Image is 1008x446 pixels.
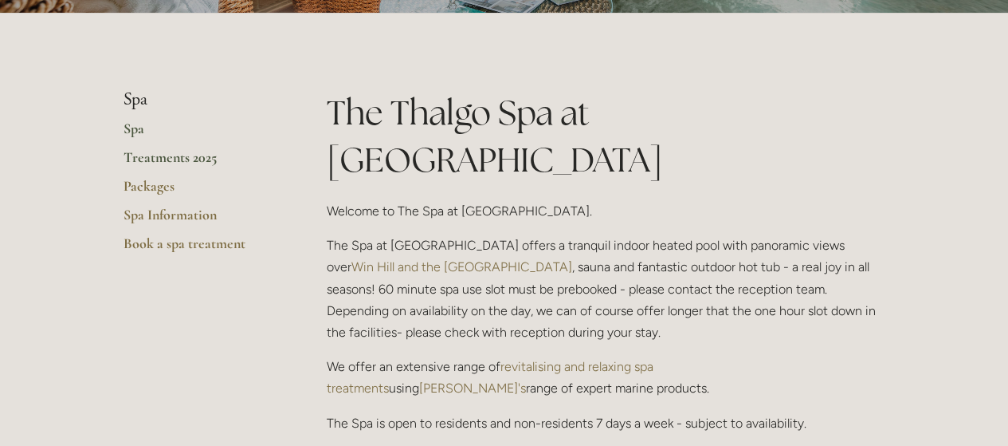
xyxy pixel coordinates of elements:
[327,412,885,434] p: The Spa is open to residents and non-residents 7 days a week - subject to availability.
[327,356,885,399] p: We offer an extensive range of using range of expert marine products.
[327,235,885,343] p: The Spa at [GEOGRAPHIC_DATA] offers a tranquil indoor heated pool with panoramic views over , sau...
[419,381,526,396] a: [PERSON_NAME]'s
[327,200,885,222] p: Welcome to The Spa at [GEOGRAPHIC_DATA].
[351,259,572,274] a: Win Hill and the [GEOGRAPHIC_DATA]
[327,89,885,184] h1: The Thalgo Spa at [GEOGRAPHIC_DATA]
[124,120,276,148] a: Spa
[124,206,276,235] a: Spa Information
[124,148,276,177] a: Treatments 2025
[124,89,276,110] li: Spa
[124,177,276,206] a: Packages
[124,235,276,263] a: Book a spa treatment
